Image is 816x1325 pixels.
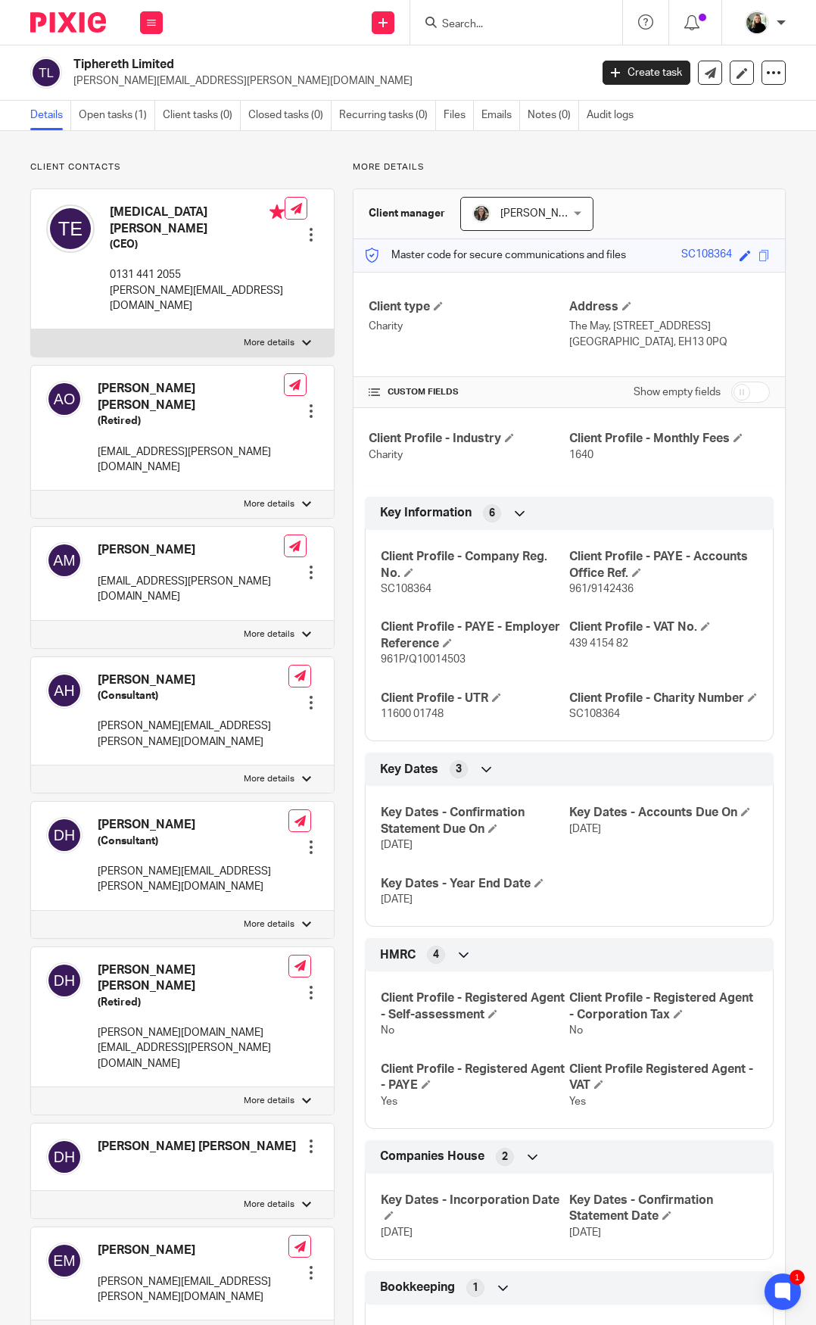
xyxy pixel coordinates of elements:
a: Files [444,101,474,130]
p: Client contacts [30,161,335,173]
p: [PERSON_NAME][EMAIL_ADDRESS][PERSON_NAME][DOMAIN_NAME] [98,719,288,750]
h4: Client Profile - Industry [369,431,569,447]
p: More details [244,337,294,349]
p: More details [244,918,294,931]
span: 2 [502,1149,508,1164]
p: More details [244,773,294,785]
span: 1 [472,1280,478,1295]
h4: [PERSON_NAME] [PERSON_NAME] [98,1139,296,1155]
h4: Client Profile - PAYE - Employer Reference [381,619,569,652]
span: [DATE] [569,824,601,834]
h3: Client manager [369,206,445,221]
h2: Tiphereth Limited [73,57,478,73]
span: Key Information [380,505,472,521]
span: 961P/Q10014503 [381,654,466,665]
span: Bookkeeping [380,1280,455,1295]
span: [DATE] [381,840,413,850]
a: Create task [603,61,690,85]
h4: [PERSON_NAME] [PERSON_NAME] [98,962,288,995]
h4: [PERSON_NAME] [98,817,288,833]
p: [PERSON_NAME][EMAIL_ADDRESS][PERSON_NAME][DOMAIN_NAME] [98,864,288,895]
span: No [569,1025,583,1036]
a: Emails [481,101,520,130]
h4: Client type [369,299,569,315]
img: svg%3E [46,817,83,853]
p: [PERSON_NAME][DOMAIN_NAME][EMAIL_ADDRESS][PERSON_NAME][DOMAIN_NAME] [98,1025,288,1071]
h5: (Retired) [98,413,284,429]
span: 1640 [569,450,593,460]
p: More details [244,498,294,510]
i: Primary [269,204,285,220]
span: 3 [456,762,462,777]
span: [PERSON_NAME] [500,208,584,219]
img: %233%20-%20Judi%20-%20HeadshotPro.png [745,11,769,35]
span: [DATE] [381,1227,413,1238]
h4: [PERSON_NAME] [PERSON_NAME] [98,381,284,413]
p: Charity [369,319,569,334]
img: svg%3E [46,1242,83,1279]
h4: Key Dates - Incorporation Date [381,1192,569,1225]
h4: [PERSON_NAME] [98,1242,288,1258]
img: Profile%20photo.jpg [472,204,491,223]
span: 439 4154 82 [569,638,628,649]
h4: Client Profile - VAT No. [569,619,758,635]
h4: [PERSON_NAME] [98,542,284,558]
h4: Client Profile Registered Agent - VAT [569,1062,758,1094]
img: svg%3E [46,542,83,578]
a: Details [30,101,71,130]
h4: Address [569,299,770,315]
h5: (Consultant) [98,834,288,849]
img: svg%3E [46,672,83,709]
h4: Client Profile - UTR [381,691,569,706]
div: SC108364 [681,247,732,264]
span: No [381,1025,394,1036]
h4: Client Profile - Company Reg. No. [381,549,569,581]
a: Audit logs [587,101,641,130]
span: HMRC [380,947,416,963]
h4: Key Dates - Confirmation Statement Due On [381,805,569,837]
span: [DATE] [569,1227,601,1238]
h4: Client Profile - Registered Agent - PAYE [381,1062,569,1094]
a: Closed tasks (0) [248,101,332,130]
img: svg%3E [46,962,83,999]
img: svg%3E [46,204,95,253]
p: [PERSON_NAME][EMAIL_ADDRESS][PERSON_NAME][DOMAIN_NAME] [73,73,580,89]
img: svg%3E [46,381,83,417]
p: [PERSON_NAME][EMAIL_ADDRESS][DOMAIN_NAME] [110,283,285,314]
span: Charity [369,450,403,460]
h5: (CEO) [110,237,285,252]
span: Yes [381,1096,397,1107]
p: 0131 441 2055 [110,267,285,282]
img: Pixie [30,12,106,33]
h4: Client Profile - Monthly Fees [569,431,770,447]
span: Yes [569,1096,586,1107]
h4: Client Profile - Registered Agent - Corporation Tax [569,990,758,1023]
a: Notes (0) [528,101,579,130]
img: svg%3E [30,57,62,89]
a: Recurring tasks (0) [339,101,436,130]
p: More details [244,1095,294,1107]
span: 11600 01748 [381,709,444,719]
input: Search [441,18,577,32]
p: [EMAIL_ADDRESS][PERSON_NAME][DOMAIN_NAME] [98,444,284,475]
p: More details [353,161,786,173]
p: [EMAIL_ADDRESS][PERSON_NAME][DOMAIN_NAME] [98,574,284,605]
p: More details [244,628,294,641]
h4: Key Dates - Confirmation Statement Date [569,1192,758,1225]
span: [DATE] [381,894,413,905]
p: [PERSON_NAME][EMAIL_ADDRESS][PERSON_NAME][DOMAIN_NAME] [98,1274,288,1305]
span: 4 [433,947,439,962]
a: Client tasks (0) [163,101,241,130]
h4: [PERSON_NAME] [98,672,288,688]
h5: (Retired) [98,995,288,1010]
img: svg%3E [46,1139,83,1175]
a: Open tasks (1) [79,101,155,130]
h4: Client Profile - Charity Number [569,691,758,706]
label: Show empty fields [634,385,721,400]
p: Master code for secure communications and files [365,248,626,263]
span: Key Dates [380,762,438,778]
p: The May, [STREET_ADDRESS] [569,319,770,334]
p: More details [244,1199,294,1211]
p: [GEOGRAPHIC_DATA], EH13 0PQ [569,335,770,350]
h5: (Consultant) [98,688,288,703]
